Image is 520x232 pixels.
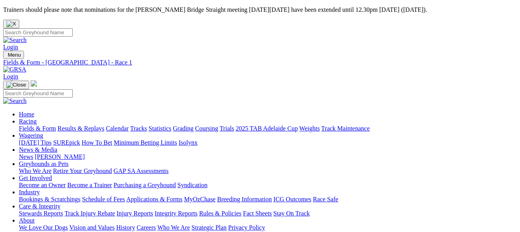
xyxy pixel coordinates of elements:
a: Wagering [19,132,43,139]
a: Industry [19,189,40,195]
a: Get Involved [19,175,52,181]
a: Tracks [130,125,147,132]
a: Syndication [177,182,207,188]
a: Who We Are [157,224,190,231]
div: Racing [19,125,517,132]
a: Breeding Information [217,196,272,203]
a: Login [3,73,18,80]
a: Purchasing a Greyhound [114,182,176,188]
p: Trainers should please note that nominations for the [PERSON_NAME] Bridge Straight meeting [DATE]... [3,6,517,13]
a: Careers [136,224,156,231]
a: Fact Sheets [243,210,272,217]
img: logo-grsa-white.png [31,80,37,87]
a: [DATE] Tips [19,139,52,146]
a: Track Injury Rebate [65,210,115,217]
a: Weights [299,125,320,132]
div: Care & Integrity [19,210,517,217]
a: Grading [173,125,194,132]
a: About [19,217,35,224]
a: Fields & Form - [GEOGRAPHIC_DATA] - Race 1 [3,59,517,66]
div: Greyhounds as Pets [19,168,517,175]
a: Vision and Values [69,224,114,231]
a: Fields & Form [19,125,56,132]
a: 2025 TAB Adelaide Cup [236,125,298,132]
button: Toggle navigation [3,51,24,59]
img: X [6,21,16,27]
a: ICG Outcomes [273,196,311,203]
a: Trials [219,125,234,132]
a: [PERSON_NAME] [35,153,85,160]
a: Track Maintenance [321,125,370,132]
a: Bookings & Scratchings [19,196,80,203]
a: Schedule of Fees [82,196,125,203]
a: News [19,153,33,160]
a: Race Safe [313,196,338,203]
input: Search [3,89,73,98]
a: Statistics [149,125,171,132]
img: GRSA [3,66,26,73]
a: Become an Owner [19,182,66,188]
a: Who We Are [19,168,52,174]
div: News & Media [19,153,517,160]
a: Greyhounds as Pets [19,160,68,167]
a: Minimum Betting Limits [114,139,177,146]
a: How To Bet [82,139,112,146]
div: Industry [19,196,517,203]
a: Applications & Forms [126,196,183,203]
a: Stay On Track [273,210,310,217]
a: Isolynx [179,139,197,146]
a: Strategic Plan [192,224,227,231]
a: History [116,224,135,231]
a: Coursing [195,125,218,132]
a: SUREpick [53,139,80,146]
a: Integrity Reports [155,210,197,217]
input: Search [3,28,73,37]
button: Close [3,20,19,28]
div: Wagering [19,139,517,146]
a: Privacy Policy [228,224,265,231]
a: MyOzChase [184,196,216,203]
a: Become a Trainer [67,182,112,188]
a: Results & Replays [57,125,104,132]
a: Calendar [106,125,129,132]
span: Menu [8,52,21,58]
img: Search [3,98,27,105]
a: Racing [19,118,37,125]
img: Search [3,37,27,44]
a: We Love Our Dogs [19,224,68,231]
a: Stewards Reports [19,210,63,217]
a: Login [3,44,18,50]
img: Close [6,82,26,88]
div: Get Involved [19,182,517,189]
div: About [19,224,517,231]
button: Toggle navigation [3,81,29,89]
a: News & Media [19,146,57,153]
a: GAP SA Assessments [114,168,169,174]
a: Rules & Policies [199,210,242,217]
a: Injury Reports [116,210,153,217]
a: Home [19,111,34,118]
a: Care & Integrity [19,203,61,210]
a: Retire Your Greyhound [53,168,112,174]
